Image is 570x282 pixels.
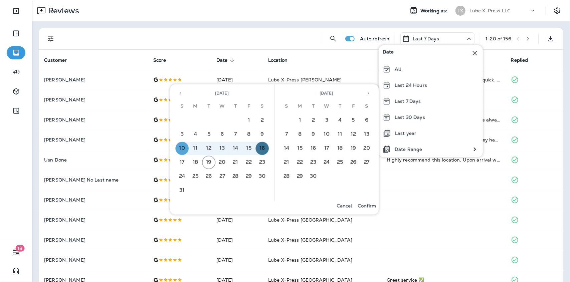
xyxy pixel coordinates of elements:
[44,197,143,203] p: [PERSON_NAME]
[153,57,175,63] span: Score
[189,142,202,155] button: 11
[175,88,185,98] button: Previous month
[383,49,394,57] span: Date
[44,137,143,143] p: [PERSON_NAME]
[7,4,25,18] button: Expand Sidebar
[44,57,67,63] span: Customer
[360,114,374,127] button: 6
[358,203,376,209] p: Confirm
[294,114,307,127] button: 1
[347,114,360,127] button: 5
[153,57,166,63] span: Score
[211,210,263,230] td: [DATE]
[242,128,256,141] button: 8
[229,142,242,155] button: 14
[189,100,201,113] span: Monday
[211,70,263,90] td: [DATE]
[16,245,25,252] span: 18
[334,100,346,113] span: Thursday
[202,142,216,155] button: 12
[242,142,256,155] button: 15
[176,170,189,183] button: 24
[360,142,374,155] button: 20
[486,36,511,41] div: 1 - 20 of 156
[320,91,334,96] span: [DATE]
[294,142,307,155] button: 15
[355,201,379,211] button: Confirm
[268,57,288,63] span: Location
[242,156,256,169] button: 22
[189,156,202,169] button: 18
[256,170,269,183] button: 30
[256,114,269,127] button: 2
[268,237,352,243] span: Lube X-Press [GEOGRAPHIC_DATA]
[229,100,241,113] span: Thursday
[347,100,359,113] span: Friday
[334,114,347,127] button: 4
[268,77,342,83] span: Lube X-Press [PERSON_NAME]
[211,250,263,270] td: [DATE]
[360,36,390,41] p: Auto refresh
[44,157,143,163] p: Usn Done
[44,77,143,82] p: [PERSON_NAME]
[395,114,425,120] p: Last 30 Days
[395,130,416,136] p: Last year
[268,57,296,63] span: Location
[363,88,373,98] button: Next month
[551,5,563,17] button: Settings
[202,170,216,183] button: 26
[337,203,352,209] p: Cancel
[176,142,189,155] button: 10
[176,100,188,113] span: Sunday
[202,156,216,169] button: 19
[294,100,306,113] span: Monday
[320,128,334,141] button: 10
[347,156,360,169] button: 26
[176,184,189,197] button: 31
[334,156,347,169] button: 25
[216,170,229,183] button: 27
[511,57,537,63] span: Replied
[294,128,307,141] button: 8
[216,100,228,113] span: Wednesday
[202,128,216,141] button: 5
[307,170,320,183] button: 30
[216,128,229,141] button: 6
[544,32,557,45] button: Export as CSV
[203,100,215,113] span: Tuesday
[256,100,268,113] span: Saturday
[229,170,242,183] button: 28
[321,100,333,113] span: Wednesday
[469,8,511,13] p: Lube X-Press LLC
[242,170,256,183] button: 29
[360,156,374,169] button: 27
[44,32,57,45] button: Filters
[189,128,202,141] button: 4
[395,147,422,152] p: Date Range
[347,128,360,141] button: 12
[294,170,307,183] button: 29
[395,98,421,104] p: Last 7 Days
[334,128,347,141] button: 11
[361,100,373,113] span: Saturday
[307,100,319,113] span: Tuesday
[294,156,307,169] button: 22
[176,156,189,169] button: 17
[307,114,320,127] button: 2
[334,201,355,211] button: Cancel
[320,114,334,127] button: 3
[44,257,143,263] p: [PERSON_NAME]
[307,156,320,169] button: 23
[268,257,352,263] span: Lube X-Press [GEOGRAPHIC_DATA]
[44,217,143,223] p: [PERSON_NAME]
[256,128,269,141] button: 9
[360,128,374,141] button: 13
[44,57,75,63] span: Customer
[334,142,347,155] button: 18
[176,128,189,141] button: 3
[189,170,202,183] button: 25
[327,32,340,45] button: Search Reviews
[216,57,228,63] span: Date
[215,91,229,96] span: [DATE]
[256,156,269,169] button: 23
